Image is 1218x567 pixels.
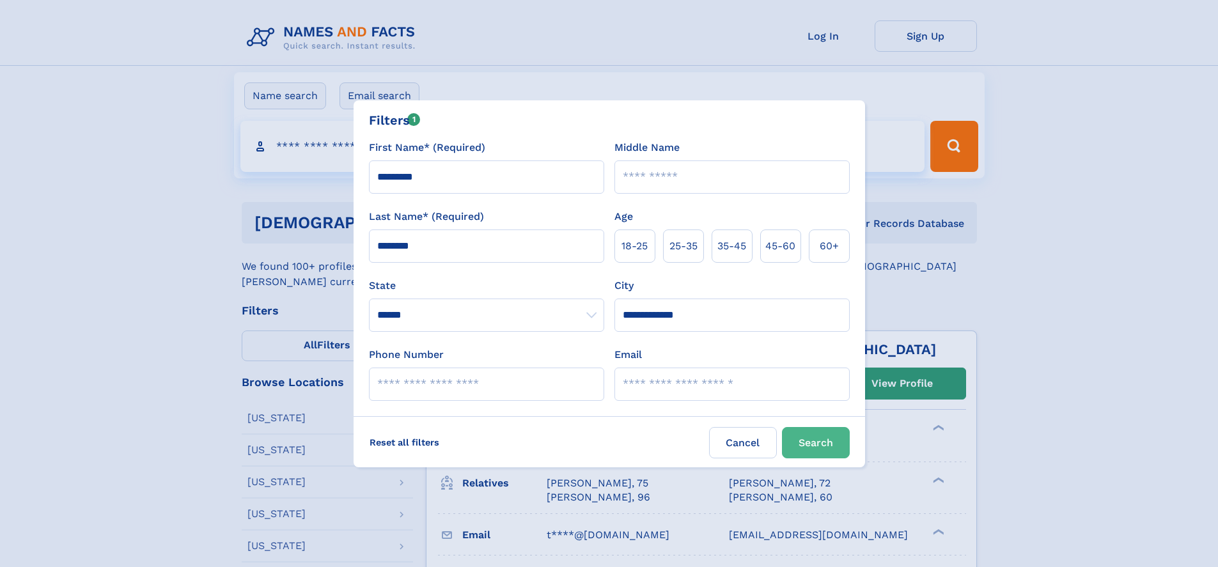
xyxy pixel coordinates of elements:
span: 18‑25 [621,238,648,254]
label: Middle Name [614,140,680,155]
div: Filters [369,111,421,130]
span: 60+ [820,238,839,254]
span: 45‑60 [765,238,795,254]
label: City [614,278,634,293]
label: Email [614,347,642,362]
label: Cancel [709,427,777,458]
span: 35‑45 [717,238,746,254]
label: Reset all filters [361,427,448,458]
span: 25‑35 [669,238,698,254]
label: State [369,278,604,293]
button: Search [782,427,850,458]
label: Phone Number [369,347,444,362]
label: Age [614,209,633,224]
label: Last Name* (Required) [369,209,484,224]
label: First Name* (Required) [369,140,485,155]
